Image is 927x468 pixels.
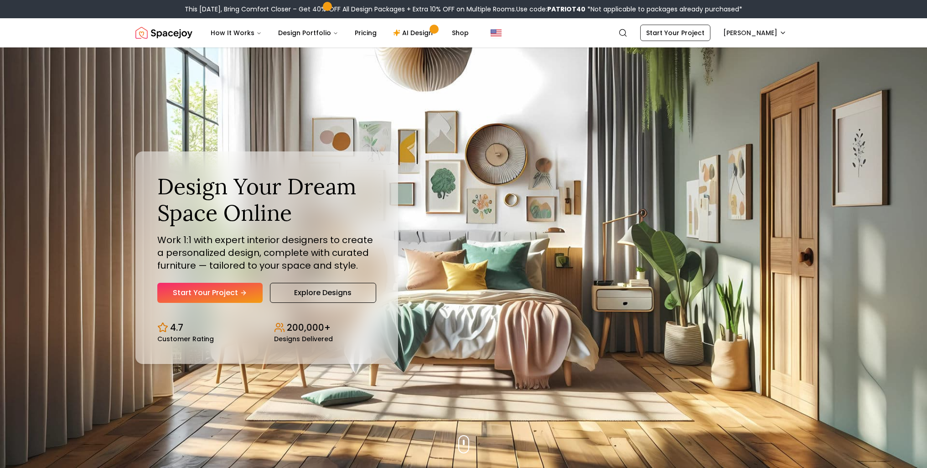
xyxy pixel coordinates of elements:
span: Use code: [516,5,585,14]
img: United States [491,27,502,38]
a: Spacejoy [135,24,192,42]
a: AI Design [386,24,443,42]
a: Pricing [347,24,384,42]
div: This [DATE], Bring Comfort Closer – Get 40% OFF All Design Packages + Extra 10% OFF on Multiple R... [185,5,742,14]
div: Design stats [157,314,376,342]
a: Shop [445,24,476,42]
button: [PERSON_NAME] [718,25,792,41]
p: Work 1:1 with expert interior designers to create a personalized design, complete with curated fu... [157,234,376,272]
b: PATRIOT40 [547,5,585,14]
p: 200,000+ [287,321,331,334]
button: How It Works [203,24,269,42]
a: Explore Designs [270,283,376,303]
p: 4.7 [170,321,183,334]
a: Start Your Project [640,25,710,41]
small: Designs Delivered [274,336,333,342]
nav: Main [203,24,476,42]
nav: Global [135,18,792,47]
a: Start Your Project [157,283,263,303]
button: Design Portfolio [271,24,346,42]
img: Spacejoy Logo [135,24,192,42]
span: *Not applicable to packages already purchased* [585,5,742,14]
small: Customer Rating [157,336,214,342]
h1: Design Your Dream Space Online [157,173,376,226]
